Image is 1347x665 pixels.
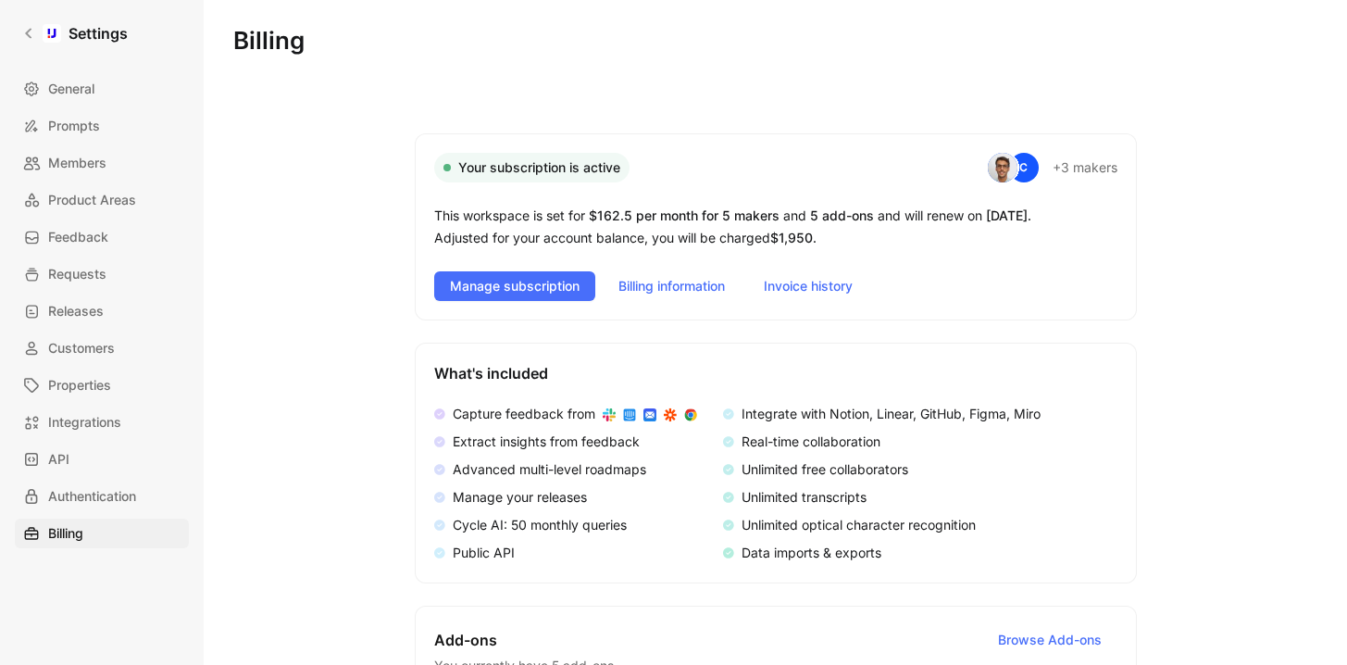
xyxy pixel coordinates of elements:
span: Feedback [48,226,108,248]
span: $162.5 per month for 5 makers [589,207,780,223]
span: Customers [48,337,115,359]
div: Unlimited transcripts [742,486,867,508]
button: Invoice history [748,271,868,301]
span: Billing information [618,275,725,297]
a: Requests [15,259,189,289]
div: Cycle AI: 50 monthly queries [453,514,627,536]
span: Invoice history [764,275,853,297]
span: 5 add-ons [810,207,874,223]
span: $1,950 . [770,230,817,245]
a: Billing [15,519,189,548]
h1: Billing [233,30,1317,52]
button: Billing information [603,271,741,301]
a: Customers [15,333,189,363]
img: avatar [988,153,1017,182]
div: Your subscription is active [434,153,630,182]
a: Authentication [15,482,189,511]
div: Manage your releases [453,486,587,508]
a: Releases [15,296,189,326]
div: Public API [453,542,515,564]
a: Members [15,148,189,178]
span: Product Areas [48,189,136,211]
a: Integrations [15,408,189,437]
a: Prompts [15,111,189,141]
span: Integrations [48,411,121,433]
div: Real-time collaboration [742,431,880,453]
div: Unlimited optical character recognition [742,514,976,536]
div: This workspace is set for and and will renew on Adjusted for your account balance, you will be ch... [434,205,1117,249]
span: Requests [48,263,106,285]
span: Members [48,152,106,174]
span: General [48,78,94,100]
span: Browse Add-ons [998,629,1102,651]
span: Capture feedback from [453,406,595,421]
div: Unlimited free collaborators [742,458,908,481]
span: Releases [48,300,104,322]
span: Billing [48,522,83,545]
span: Properties [48,374,111,396]
div: Extract insights from feedback [453,431,640,453]
a: Properties [15,370,189,400]
a: General [15,74,189,104]
h2: What's included [434,362,1117,384]
span: API [48,448,69,471]
button: Manage subscription [434,271,595,301]
span: Manage subscription [450,275,580,297]
div: Advanced multi-level roadmaps [453,458,646,481]
a: Feedback [15,222,189,252]
span: Prompts [48,115,100,137]
a: Product Areas [15,185,189,215]
h1: Settings [69,22,128,44]
button: Browse Add-ons [982,625,1117,655]
div: C [1009,153,1039,182]
a: Settings [15,15,135,52]
span: Authentication [48,485,136,508]
div: Integrate with Notion, Linear, GitHub, Figma, Miro [742,403,1041,425]
h2: Add-ons [434,625,1117,655]
a: API [15,445,189,474]
div: Data imports & exports [742,542,881,564]
div: +3 makers [1053,157,1117,179]
span: [DATE] . [986,207,1031,223]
